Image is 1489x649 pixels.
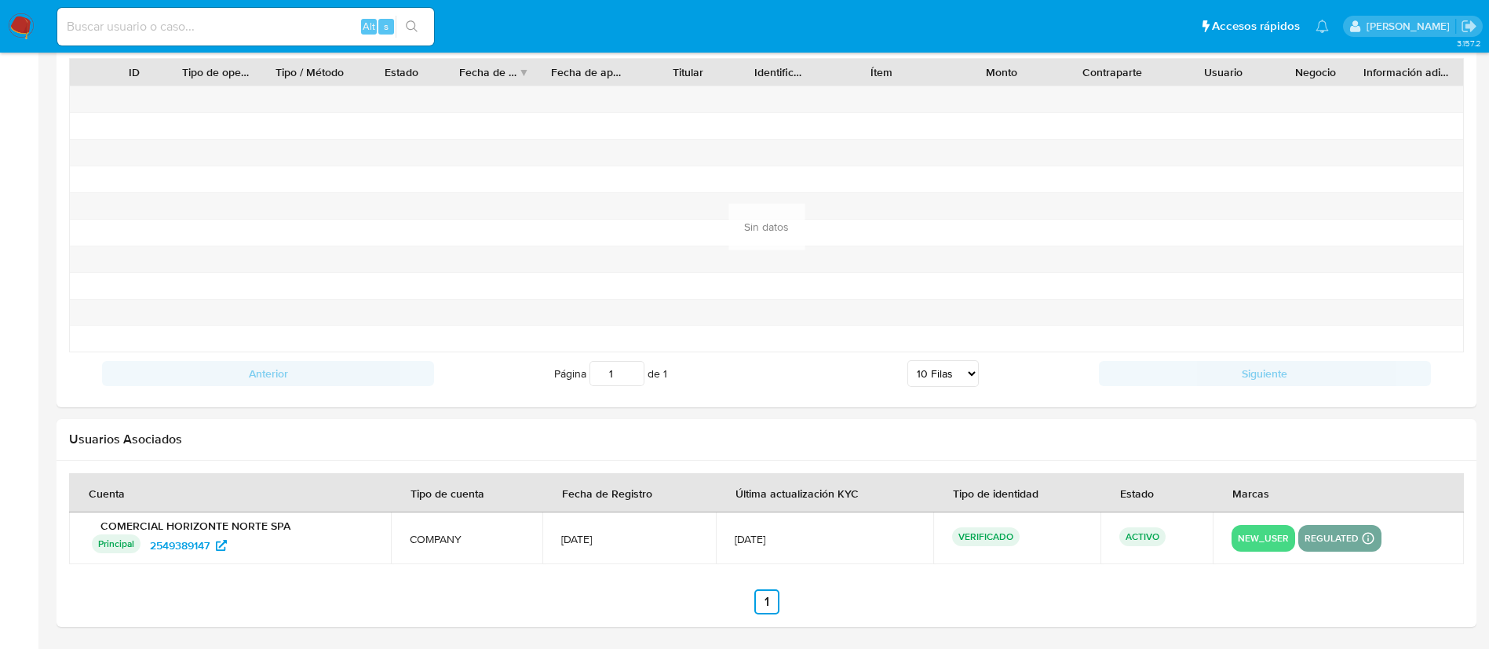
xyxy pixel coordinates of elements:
[57,16,434,37] input: Buscar usuario o caso...
[1457,37,1481,49] span: 3.157.2
[1316,20,1329,33] a: Notificaciones
[384,19,389,34] span: s
[1367,19,1455,34] p: rociodaniela.benavidescatalan@mercadolibre.cl
[1461,18,1477,35] a: Salir
[396,16,428,38] button: search-icon
[1212,18,1300,35] span: Accesos rápidos
[363,19,375,34] span: Alt
[69,432,1464,447] h2: Usuarios Asociados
